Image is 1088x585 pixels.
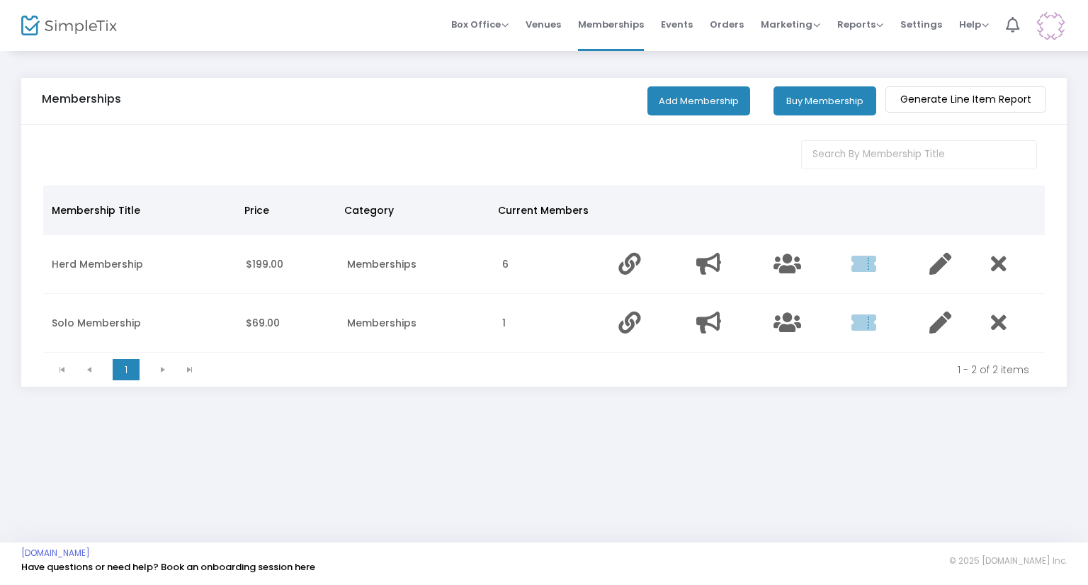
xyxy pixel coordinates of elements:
[336,186,489,235] th: Category
[801,140,1038,169] input: Search By Membership Title
[494,294,610,353] td: 1
[237,235,338,294] td: $199.00
[494,235,610,294] td: 6
[237,294,338,353] td: $69.00
[885,86,1046,113] m-button: Generate Line Item Report
[959,18,989,31] span: Help
[451,18,509,31] span: Box Office
[43,235,237,294] td: Herd Membership
[43,186,1045,353] div: Data table
[661,6,693,42] span: Events
[339,294,494,353] td: Memberships
[578,6,644,42] span: Memberships
[21,547,90,559] a: [DOMAIN_NAME]
[489,186,605,235] th: Current Members
[647,86,750,115] button: Add Membership
[43,186,236,235] th: Membership Title
[837,18,883,31] span: Reports
[21,560,315,574] a: Have questions or need help? Book an onboarding session here
[761,18,820,31] span: Marketing
[113,359,140,380] span: Page 1
[949,555,1067,567] span: © 2025 [DOMAIN_NAME] Inc.
[339,235,494,294] td: Memberships
[43,294,237,353] td: Solo Membership
[42,92,121,106] h5: Memberships
[900,6,942,42] span: Settings
[710,6,744,42] span: Orders
[773,86,876,115] button: Buy Membership
[213,363,1029,377] kendo-pager-info: 1 - 2 of 2 items
[236,186,336,235] th: Price
[526,6,561,42] span: Venues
